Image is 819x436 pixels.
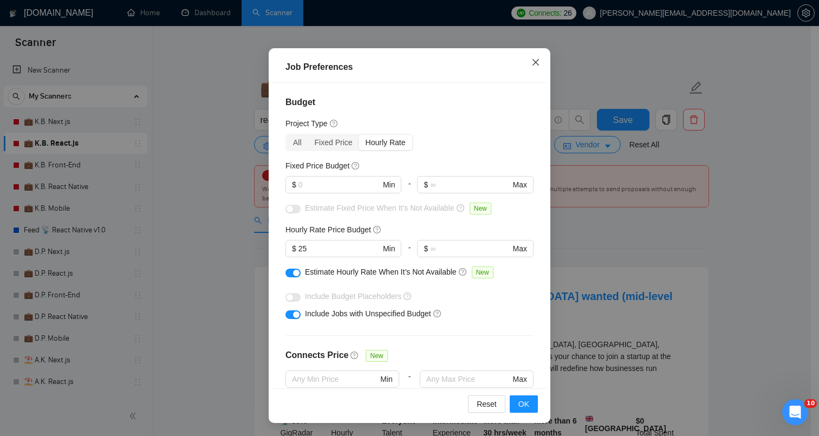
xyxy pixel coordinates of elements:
[510,395,538,413] button: OK
[470,203,491,214] span: New
[366,350,387,362] span: New
[472,266,493,278] span: New
[399,370,420,401] div: -
[373,225,382,234] span: question-circle
[305,268,457,276] span: Estimate Hourly Rate When It’s Not Available
[459,268,467,276] span: question-circle
[518,398,529,410] span: OK
[383,243,395,255] span: Min
[308,135,359,150] div: Fixed Price
[305,309,431,318] span: Include Jobs with Unspecified Budget
[352,161,360,170] span: question-circle
[424,243,428,255] span: $
[433,309,442,318] span: question-circle
[292,373,378,385] input: Any Min Price
[477,398,497,410] span: Reset
[513,179,527,191] span: Max
[359,135,412,150] div: Hourly Rate
[468,395,505,413] button: Reset
[350,351,359,360] span: question-circle
[330,119,339,128] span: question-circle
[401,176,417,202] div: -
[531,58,540,67] span: close
[401,240,417,266] div: -
[305,292,401,301] span: Include Budget Placeholders
[292,179,296,191] span: $
[292,243,296,255] span: $
[513,243,527,255] span: Max
[426,373,510,385] input: Any Max Price
[430,179,510,191] input: ∞
[804,399,817,408] span: 10
[305,204,454,212] span: Estimate Fixed Price When It’s Not Available
[404,292,412,301] span: question-circle
[285,224,371,236] h5: Hourly Rate Price Budget
[521,48,550,77] button: Close
[285,61,534,74] div: Job Preferences
[782,399,808,425] iframe: Intercom live chat
[298,243,381,255] input: 0
[285,160,349,172] h5: Fixed Price Budget
[424,179,428,191] span: $
[298,179,381,191] input: 0
[430,243,510,255] input: ∞
[285,118,328,129] h5: Project Type
[383,179,395,191] span: Min
[287,135,308,150] div: All
[285,96,534,109] h4: Budget
[513,373,527,385] span: Max
[285,349,348,362] h4: Connects Price
[457,204,465,212] span: question-circle
[380,373,393,385] span: Min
